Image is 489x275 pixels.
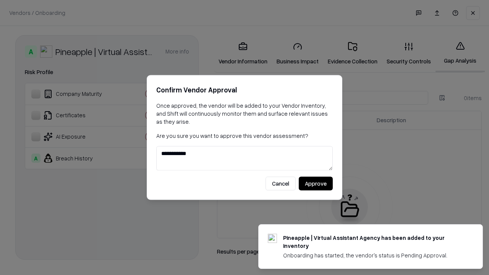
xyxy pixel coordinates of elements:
[156,102,333,126] p: Once approved, the vendor will be added to your Vendor Inventory, and Shift will continuously mon...
[156,132,333,140] p: Are you sure you want to approve this vendor assessment?
[268,234,277,243] img: trypineapple.com
[266,177,296,191] button: Cancel
[156,84,333,95] h2: Confirm Vendor Approval
[283,234,464,250] div: Pineapple | Virtual Assistant Agency has been added to your inventory
[283,251,464,259] div: Onboarding has started, the vendor's status is Pending Approval.
[299,177,333,191] button: Approve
